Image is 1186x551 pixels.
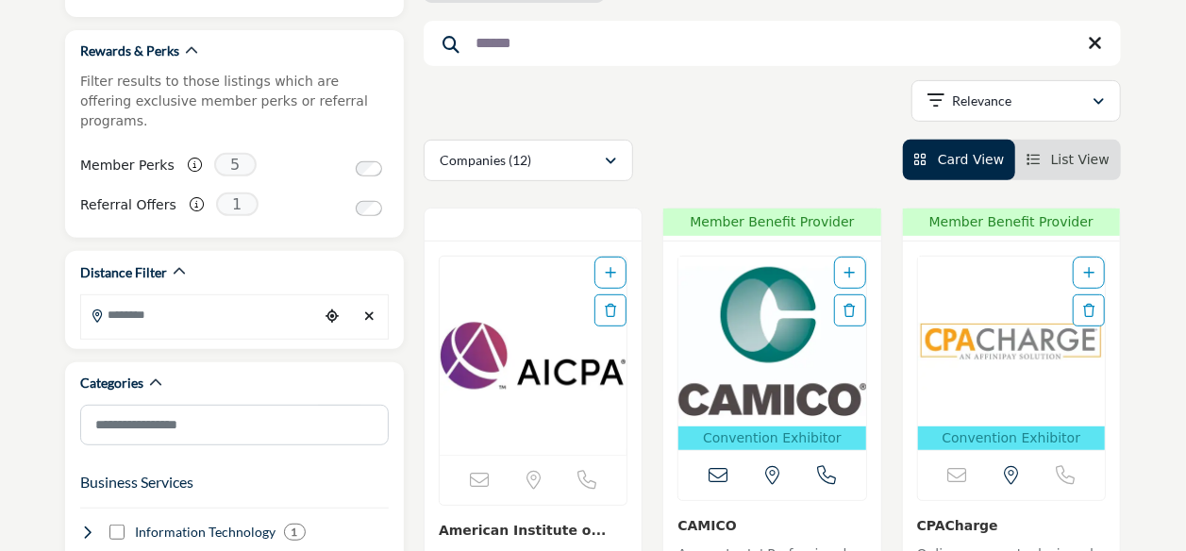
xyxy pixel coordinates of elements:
[80,471,193,493] button: Business Services
[424,140,633,181] button: Companies (12)
[1083,265,1094,280] a: Add To List
[80,263,167,282] h2: Distance Filter
[80,374,143,392] h2: Categories
[439,523,607,538] a: American Institute o...
[677,515,866,535] h3: CAMICO
[953,92,1012,110] p: Relevance
[284,524,306,541] div: 1 Results For Information Technology
[917,515,1106,535] h3: CPACharge
[911,80,1121,122] button: Relevance
[109,525,125,540] input: Select Information Technology checkbox
[292,526,298,539] b: 1
[1015,140,1121,180] li: List View
[678,257,865,450] a: Open Listing in new tab
[439,520,627,540] h3: American Institute of CPAs (AICPA)
[440,257,626,455] a: Open Listing in new tab
[677,518,736,533] a: CAMICO
[424,21,1121,66] input: Search Keyword
[319,296,346,337] div: Choose your current location
[356,296,383,337] div: Clear search location
[80,189,176,222] label: Referral Offers
[605,265,616,280] a: Add To List
[903,140,1016,180] li: Card View
[914,152,1005,167] a: View Card
[917,518,998,533] a: CPACharge
[909,212,1114,232] span: Member Benefit Provider
[669,212,875,232] span: Member Benefit Provider
[81,296,319,333] input: Search Location
[682,428,861,448] p: Convention Exhibitor
[214,153,257,176] span: 5
[844,265,856,280] a: Add To List
[938,152,1004,167] span: Card View
[80,72,389,131] p: Filter results to those listings which are offering exclusive member perks or referral programs.
[678,257,865,426] img: CAMICO
[440,257,626,455] img: American Institute of CPAs (AICPA)
[216,192,259,216] span: 1
[1051,152,1110,167] span: List View
[356,161,382,176] input: Switch to Member Perks
[922,428,1101,448] p: Convention Exhibitor
[136,523,276,542] h4: Information Technology: Software, cloud services, data management, analytics, automation
[80,42,179,60] h2: Rewards & Perks
[356,201,382,216] input: Switch to Referral Offers
[1027,152,1110,167] a: View List
[80,405,389,445] input: Search Category
[80,149,175,182] label: Member Perks
[918,257,1105,426] img: CPACharge
[440,151,531,170] p: Companies (12)
[918,257,1105,450] a: Open Listing in new tab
